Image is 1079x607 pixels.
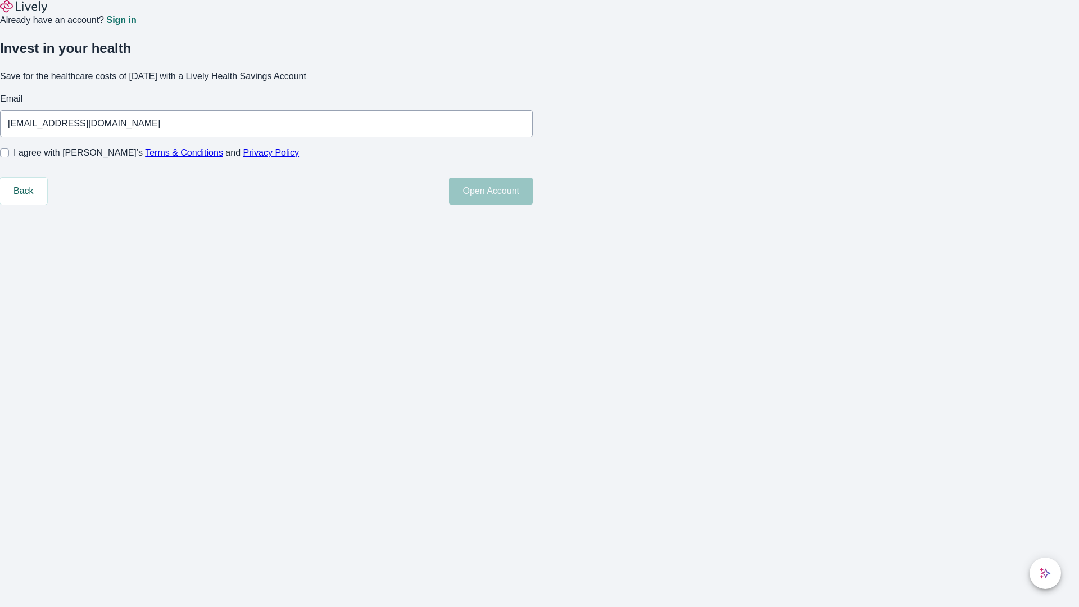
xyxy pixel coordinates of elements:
a: Terms & Conditions [145,148,223,157]
span: I agree with [PERSON_NAME]’s and [13,146,299,160]
a: Privacy Policy [243,148,300,157]
button: chat [1030,558,1061,589]
a: Sign in [106,16,136,25]
svg: Lively AI Assistant [1040,568,1051,579]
